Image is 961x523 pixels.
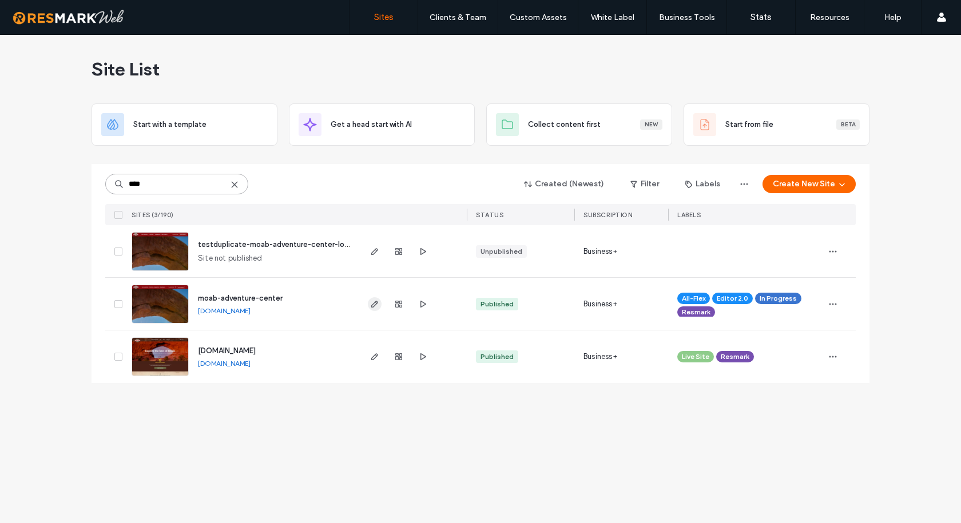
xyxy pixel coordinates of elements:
[374,12,394,22] label: Sites
[591,13,634,22] label: White Label
[721,352,749,362] span: Resmark
[583,298,617,310] span: Business+
[760,293,797,304] span: In Progress
[486,103,672,146] div: Collect content firstNew
[198,294,283,302] a: moab-adventure-center
[717,293,748,304] span: Editor 2.0
[92,103,277,146] div: Start with a template
[514,175,614,193] button: Created (Newest)
[132,211,174,219] span: SITES (3/190)
[480,352,514,362] div: Published
[884,13,902,22] label: Help
[198,253,263,264] span: Site not published
[684,103,869,146] div: Start from fileBeta
[583,351,617,362] span: Business+
[810,13,849,22] label: Resources
[682,293,705,304] span: All-Flex
[480,299,514,309] div: Published
[133,119,207,130] span: Start with a template
[510,13,567,22] label: Custom Assets
[675,175,730,193] button: Labels
[583,246,617,257] span: Business+
[725,119,773,130] span: Start from file
[836,119,860,130] div: Beta
[659,13,715,22] label: Business Tools
[476,211,503,219] span: STATUS
[198,240,382,249] a: testduplicate-moab-adventure-center-loo2du1fy-v1
[198,359,251,368] a: [DOMAIN_NAME]
[430,13,486,22] label: Clients & Team
[750,12,772,22] label: Stats
[677,211,701,219] span: LABELS
[640,119,662,130] div: New
[26,8,49,18] span: Help
[92,58,160,81] span: Site List
[331,119,412,130] span: Get a head start with AI
[763,175,856,193] button: Create New Site
[289,103,475,146] div: Get a head start with AI
[198,346,256,355] a: [DOMAIN_NAME]
[528,119,601,130] span: Collect content first
[198,306,251,315] a: [DOMAIN_NAME]
[682,352,709,362] span: Live Site
[619,175,670,193] button: Filter
[682,307,710,317] span: Resmark
[583,211,632,219] span: SUBSCRIPTION
[480,246,522,257] div: Unpublished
